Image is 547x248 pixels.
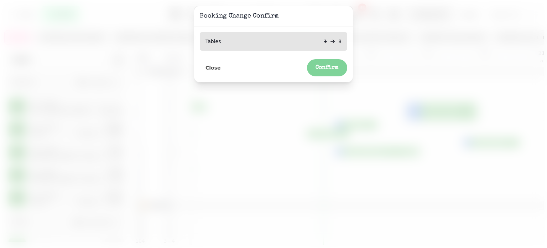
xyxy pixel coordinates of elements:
[316,65,339,71] span: Confirm
[338,38,342,45] p: 8
[205,65,221,70] span: Close
[205,38,221,45] p: Tables
[324,38,327,45] p: 1
[200,63,226,72] button: Close
[307,59,347,76] button: Confirm
[200,12,347,20] h3: Booking Change Confirm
